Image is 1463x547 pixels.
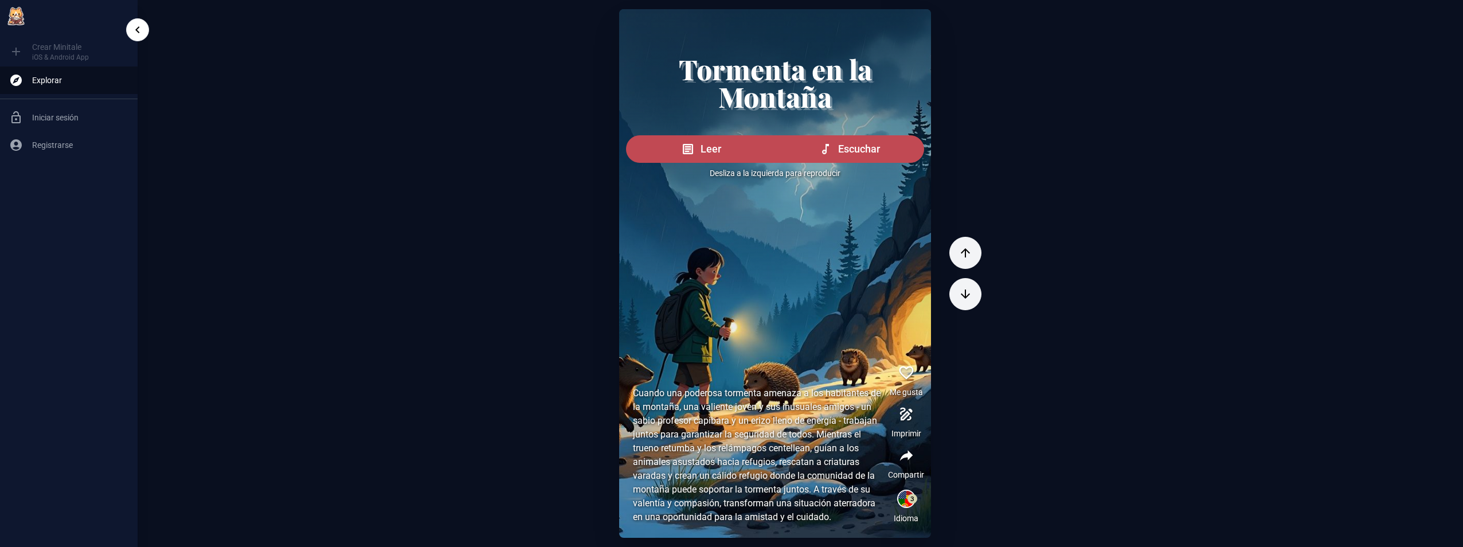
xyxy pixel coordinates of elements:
span: Explorar [32,75,128,86]
img: Minitale [5,5,28,28]
span: Leer [701,141,721,157]
span: Escuchar [838,141,880,157]
span: Iniciar sesión [32,112,128,123]
button: sidebar toggle [126,18,149,41]
div: Cuando una poderosa tormenta amenaza a los habitantes de la montaña, una valiente joven y sus inu... [633,386,885,524]
p: Desliza a la izquierda para reproducir [626,167,924,179]
p: Imprimir [891,428,921,439]
button: Leer [626,135,775,163]
button: 3 [893,485,920,513]
span: Registrarse [32,139,128,151]
p: Compartir [888,469,924,480]
div: 3 [907,494,917,504]
h1: Tormenta en la Montaña [626,55,924,110]
p: Idioma [894,513,918,524]
button: Escuchar [774,135,924,163]
p: Me gusta [890,386,923,398]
